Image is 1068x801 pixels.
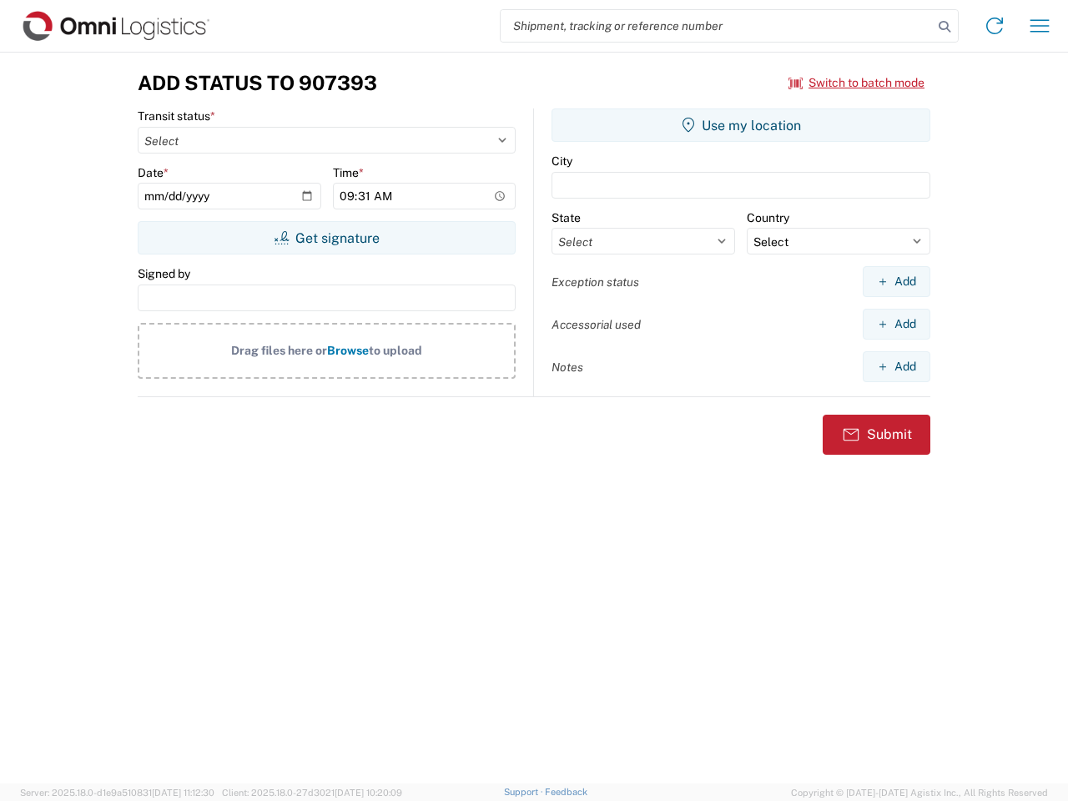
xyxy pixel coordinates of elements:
button: Get signature [138,221,516,254]
label: Exception status [552,275,639,290]
label: State [552,210,581,225]
a: Feedback [545,787,587,797]
label: City [552,154,572,169]
a: Support [504,787,546,797]
h3: Add Status to 907393 [138,71,377,95]
button: Add [863,351,930,382]
button: Add [863,266,930,297]
label: Date [138,165,169,180]
label: Transit status [138,108,215,123]
span: Drag files here or [231,344,327,357]
span: Client: 2025.18.0-27d3021 [222,788,402,798]
button: Submit [823,415,930,455]
label: Time [333,165,364,180]
span: Server: 2025.18.0-d1e9a510831 [20,788,214,798]
span: [DATE] 10:20:09 [335,788,402,798]
span: [DATE] 11:12:30 [152,788,214,798]
label: Country [747,210,789,225]
label: Notes [552,360,583,375]
button: Use my location [552,108,930,142]
label: Signed by [138,266,190,281]
span: to upload [369,344,422,357]
button: Switch to batch mode [788,69,924,97]
span: Browse [327,344,369,357]
input: Shipment, tracking or reference number [501,10,933,42]
span: Copyright © [DATE]-[DATE] Agistix Inc., All Rights Reserved [791,785,1048,800]
label: Accessorial used [552,317,641,332]
button: Add [863,309,930,340]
